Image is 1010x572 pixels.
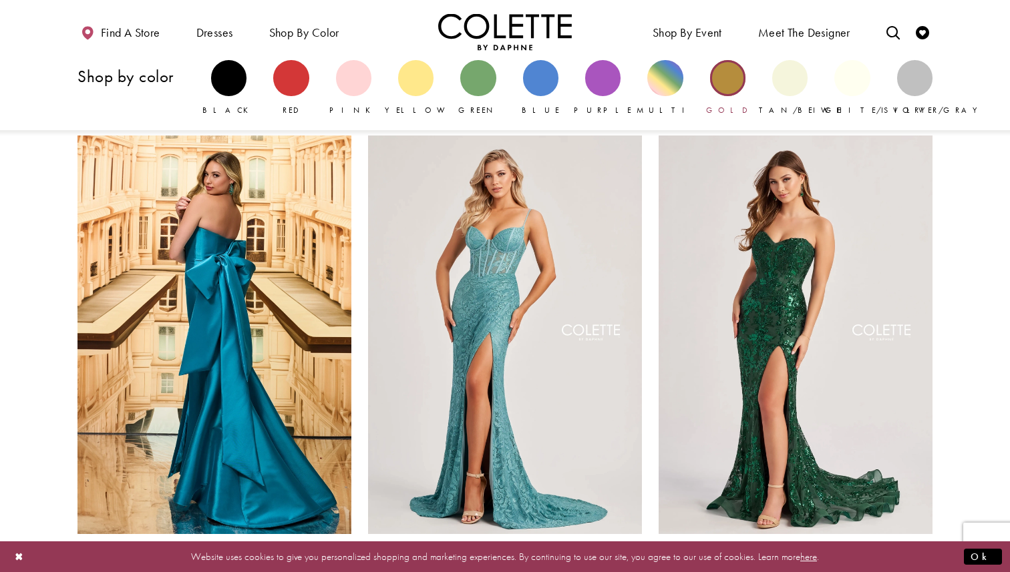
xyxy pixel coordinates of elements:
[647,60,683,116] a: Multi
[772,60,808,116] a: Tan/Beige
[458,105,498,115] span: Green
[522,105,560,115] span: Blue
[273,60,309,116] a: Red
[266,13,343,50] span: Shop by color
[196,26,233,39] span: Dresses
[800,549,817,563] a: here
[460,60,496,116] a: Green
[574,105,631,115] span: Purple
[897,60,933,116] a: Silver/Gray
[834,60,870,116] a: White/Ivory
[193,13,236,50] span: Dresses
[710,60,745,116] a: Gold
[269,26,339,39] span: Shop by color
[96,547,914,565] p: Website uses cookies to give you personalized shopping and marketing experiences. By continuing t...
[659,135,933,533] a: Visit Colette by Daphne Style No. CL8440 Page
[77,67,198,85] h3: Shop by color
[211,60,246,116] a: Black
[438,13,572,50] img: Colette by Daphne
[821,105,932,115] span: White/Ivory
[884,105,985,115] span: Silver/Gray
[202,105,255,115] span: Black
[637,105,694,115] span: Multi
[77,13,163,50] a: Find a store
[101,26,160,39] span: Find a store
[585,60,621,116] a: Purple
[912,13,933,50] a: Check Wishlist
[649,13,725,50] span: Shop By Event
[755,13,854,50] a: Meet the designer
[329,105,377,115] span: Pink
[438,13,572,50] a: Visit Home Page
[758,26,850,39] span: Meet the designer
[964,548,1002,565] button: Submit Dialog
[385,105,452,115] span: Yellow
[706,105,749,115] span: Gold
[336,60,371,116] a: Pink
[883,13,903,50] a: Toggle search
[759,105,842,115] span: Tan/Beige
[368,135,642,533] a: Visit Colette by Daphne Style No. CL8405 Page
[283,105,300,115] span: Red
[398,60,434,116] a: Yellow
[653,26,722,39] span: Shop By Event
[8,545,31,568] button: Close Dialog
[77,135,351,533] a: Visit Colette by Daphne Style No. CL8470 Page
[523,60,558,116] a: Blue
